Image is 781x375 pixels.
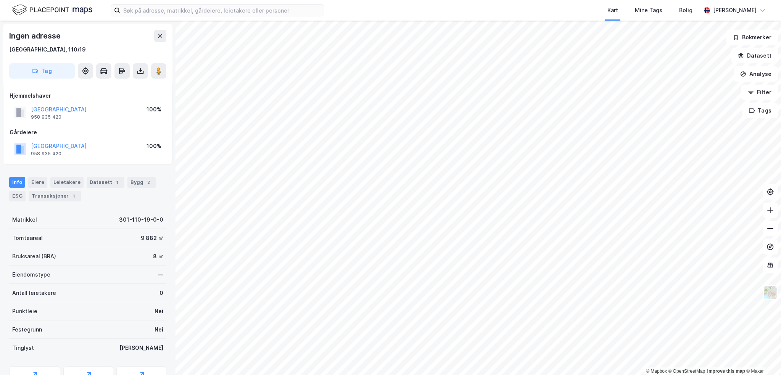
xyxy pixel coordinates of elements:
div: 8 ㎡ [153,252,163,261]
button: Datasett [731,48,778,63]
div: ESG [9,191,26,201]
button: Tag [9,63,75,79]
div: Eiere [28,177,47,188]
div: Leietakere [50,177,84,188]
img: Z [763,285,778,300]
div: Kart [607,6,618,15]
div: Mine Tags [635,6,662,15]
button: Bokmerker [726,30,778,45]
div: Punktleie [12,307,37,316]
div: Festegrunn [12,325,42,334]
div: Ingen adresse [9,30,62,42]
div: Bygg [127,177,156,188]
div: 958 935 420 [31,151,61,157]
div: 958 935 420 [31,114,61,120]
div: Transaksjoner [29,191,81,201]
div: Kontrollprogram for chat [743,338,781,375]
div: [PERSON_NAME] [713,6,757,15]
div: 1 [114,179,121,186]
a: OpenStreetMap [668,369,705,374]
div: Eiendomstype [12,270,50,279]
button: Filter [741,85,778,100]
div: — [158,270,163,279]
div: Tomteareal [12,233,43,243]
div: 100% [147,142,161,151]
div: 1 [70,192,78,200]
div: 0 [159,288,163,298]
input: Søk på adresse, matrikkel, gårdeiere, leietakere eller personer [120,5,324,16]
button: Analyse [734,66,778,82]
div: Tinglyst [12,343,34,352]
div: 100% [147,105,161,114]
div: Nei [155,307,163,316]
div: Bruksareal (BRA) [12,252,56,261]
img: logo.f888ab2527a4732fd821a326f86c7f29.svg [12,3,92,17]
div: Datasett [87,177,124,188]
a: Mapbox [646,369,667,374]
div: Bolig [679,6,692,15]
div: Info [9,177,25,188]
button: Tags [742,103,778,118]
div: Antall leietakere [12,288,56,298]
div: 2 [145,179,153,186]
iframe: Chat Widget [743,338,781,375]
div: 301-110-19-0-0 [119,215,163,224]
div: [PERSON_NAME] [119,343,163,352]
a: Improve this map [707,369,745,374]
div: 9 882 ㎡ [141,233,163,243]
div: Nei [155,325,163,334]
div: Hjemmelshaver [10,91,166,100]
div: Gårdeiere [10,128,166,137]
div: [GEOGRAPHIC_DATA], 110/19 [9,45,86,54]
div: Matrikkel [12,215,37,224]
